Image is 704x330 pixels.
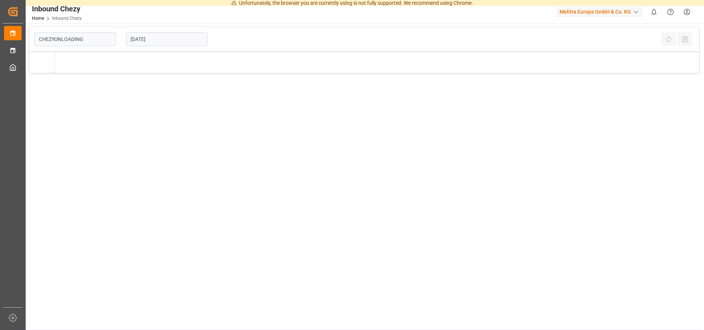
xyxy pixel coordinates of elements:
[32,3,82,14] div: Inbound Chezy
[34,32,116,46] input: Type to search/select
[557,7,643,17] div: Melitta Europa GmbH & Co. KG
[662,4,679,20] button: Help Center
[646,4,662,20] button: show 0 new notifications
[126,32,208,46] input: DD.MM.YYYY
[557,5,646,19] button: Melitta Europa GmbH & Co. KG
[32,16,44,21] a: Home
